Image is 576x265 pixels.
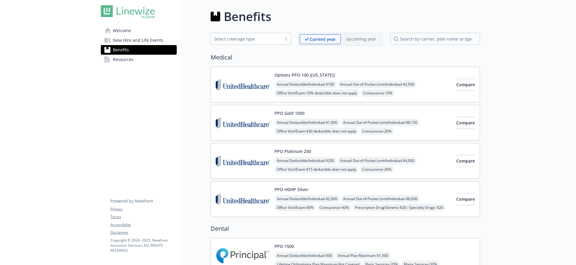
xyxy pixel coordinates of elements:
h1: Benefits [224,8,271,26]
a: Benefits [101,45,177,55]
a: Accessibility [110,222,176,227]
button: PPO 1500 [274,243,294,249]
span: Annual Out-of-Pocket Limit/Individual - $4,000 [338,157,417,164]
p: Copyright © 2024 - 2025 , Newfront Insurance Services, ALL RIGHTS RESERVED [110,238,176,253]
span: Office Visit/Exam - 40% [274,204,316,211]
input: search by carrier, plan name or type [390,33,480,45]
span: Annual Deductible/Individual - $250 [274,157,337,164]
img: United Healthcare Insurance Company carrier logo [216,148,270,174]
span: Annual Deductible/Individual - $100 [274,81,337,88]
span: Office Visit/Exam - 10% deductible does not apply [274,89,359,97]
button: Compare [456,155,475,167]
img: United Healthcare Insurance Company carrier logo [216,72,270,97]
img: United Healthcare Insurance Company carrier logo [216,186,270,212]
span: Compare [456,120,475,126]
span: Annual Deductible/Individual - $50 [274,252,334,259]
span: Compare [456,82,475,87]
h2: Dental [211,224,480,233]
button: Compare [456,193,475,205]
span: Compare [456,196,475,202]
span: Coinsurance - 10% [361,89,395,97]
a: Privacy [110,206,176,212]
a: New Hire and Life Events [101,35,177,45]
span: Coinsurance - 40% [317,204,351,211]
span: Compare [456,158,475,164]
div: Select coverage type [214,36,279,42]
span: Annual Deductible/Individual - $1,000 [274,119,340,126]
a: Resources [101,55,177,64]
span: Resources [113,55,133,64]
span: Office Visit/Exam - $15 deductible does not apply [274,166,358,173]
button: Compare [456,117,475,129]
span: Coinsurance - 20% [360,166,394,173]
button: Options PPO 100 ([US_STATE]) [274,72,335,78]
span: Office Visit/Exam - $30 deductible does not apply [274,127,358,135]
a: Welcome [101,26,177,35]
span: Annual Out-of-Pocket Limit/Individual - $8,000 [341,195,420,203]
span: Annual Plan Maximum - $1,500 [336,252,391,259]
button: PPO HDHP Silver [274,186,308,193]
span: Annual Deductible/Individual - $2,900 [274,195,340,203]
button: PPO Gold 1000 [274,110,304,116]
span: Coinsurance - 20% [360,127,394,135]
h2: Medical [211,53,480,62]
span: Annual Out-of-Pocket Limit/Individual - $2,500 [338,81,417,88]
span: Benefits [113,45,129,55]
a: Terms [110,214,176,220]
span: Welcome [113,26,131,35]
button: Compare [456,79,475,91]
p: Current year [310,36,336,42]
a: Disclaimer [110,230,176,235]
img: United Healthcare Insurance Company carrier logo [216,110,270,136]
span: New Hire and Life Events [113,35,163,45]
span: Upcoming year [341,34,381,44]
span: Annual Out-of-Pocket Limit/Individual - $8,150 [341,119,420,126]
button: PPO Platinum 250 [274,148,311,154]
p: Upcoming year [346,36,376,42]
span: Prescription Drug/Generic - $20 ; Specialty Drugs: $20 [352,204,445,211]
